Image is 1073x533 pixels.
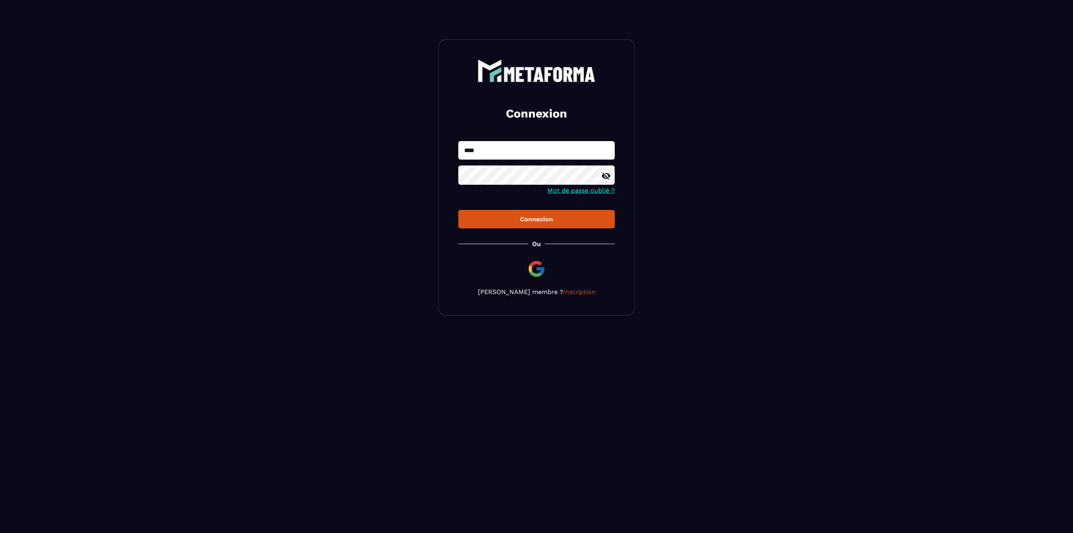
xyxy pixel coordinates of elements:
[548,187,615,194] a: Mot de passe oublié ?
[478,59,595,82] img: logo
[458,59,615,82] a: logo
[527,259,546,278] img: google
[465,215,608,223] div: Connexion
[458,210,615,228] button: Connexion
[468,106,605,121] h2: Connexion
[532,240,541,248] p: Ou
[563,288,595,296] a: Inscription
[458,288,615,296] p: [PERSON_NAME] membre ?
